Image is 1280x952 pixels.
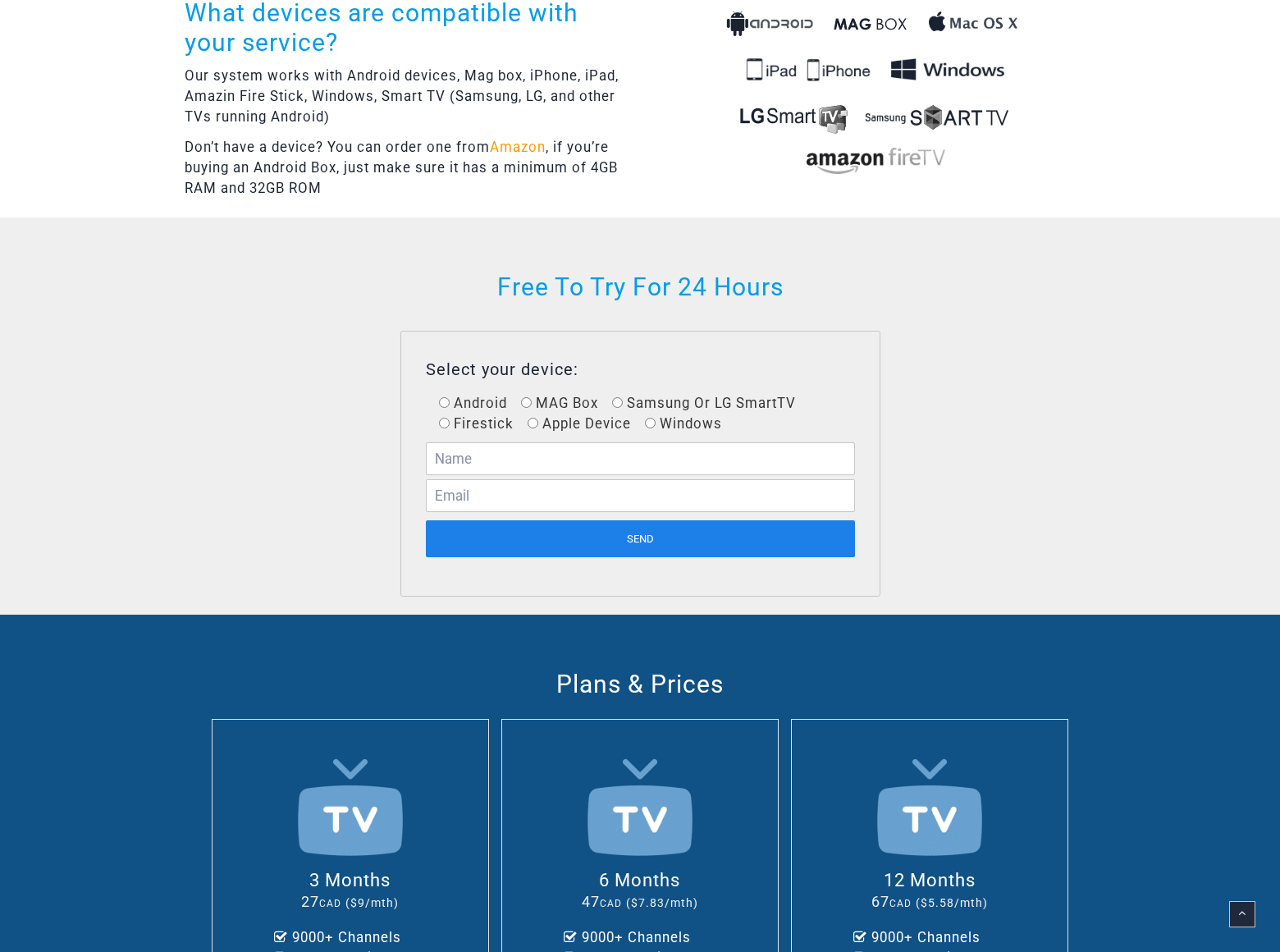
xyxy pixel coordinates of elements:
[301,893,399,910] span: 27
[426,520,855,557] input: Send
[439,397,450,408] input: Android
[319,898,341,909] span: CAD
[439,418,450,428] input: Firestick
[292,929,401,945] a: 9000+ Channels
[645,418,656,428] input: Windows
[185,67,619,125] span: Our system works with Android devices, Mag box, iPhone, iPad, Amazin Fire Stick, Windows, Smart T...
[582,893,698,910] span: 47
[490,139,546,155] a: Amazon
[884,870,976,890] span: 12 Months
[185,139,618,196] span: Don’t have a device? You can order one from , if you’re buying an Android Box, just make sure it ...
[871,873,988,910] a: 12 Months67CAD ($5.58/mth)
[450,415,514,432] span: Firestick
[301,873,399,910] a: 3 Months27CAD ($9/mth)
[1229,901,1255,927] a: Back to top
[528,418,538,428] input: Apple Device
[582,873,698,910] a: 6 Months47CAD ($7.83/mth)
[626,896,698,909] span: ($7.83/mth)
[426,359,578,379] span: Select your device:
[497,272,784,301] span: Free To Try For 24 Hours
[426,442,855,475] input: Name
[612,397,623,408] input: Samsung Or LG SmartTV
[556,670,724,698] span: Plans & Prices
[532,395,598,411] span: MAG Box
[871,929,981,945] a: 9000+ Channels
[582,929,691,945] a: 9000+ Channels
[450,395,507,411] span: Android
[916,896,988,909] span: ($5.58/mth)
[600,898,622,909] span: CAD
[656,415,722,432] span: Windows
[623,395,796,411] span: Samsung Or LG SmartTV
[309,870,391,890] span: 3 Months
[345,896,399,909] span: ($9/mth)
[521,397,532,408] input: MAG Box
[426,479,855,512] input: Email
[871,893,988,910] span: 67
[599,870,680,890] span: 6 Months
[889,898,912,909] span: CAD
[538,415,631,432] span: Apple Device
